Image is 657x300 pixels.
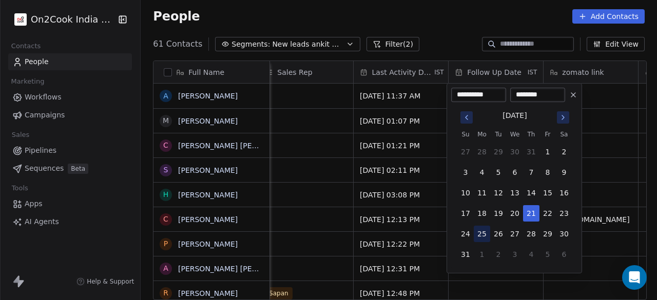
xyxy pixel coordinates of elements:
[556,205,572,222] button: 23
[474,205,490,222] button: 18
[507,144,523,160] button: 30
[457,246,474,263] button: 31
[457,144,474,160] button: 27
[556,185,572,201] button: 16
[490,226,507,242] button: 26
[539,246,556,263] button: 5
[523,144,539,160] button: 31
[539,226,556,242] button: 29
[490,129,507,139] th: Tuesday
[523,185,539,201] button: 14
[507,246,523,263] button: 3
[490,164,507,181] button: 5
[490,246,507,263] button: 2
[490,205,507,222] button: 19
[507,205,523,222] button: 20
[474,164,490,181] button: 4
[457,164,474,181] button: 3
[523,205,539,222] button: 21
[474,144,490,160] button: 28
[539,164,556,181] button: 8
[474,246,490,263] button: 1
[556,226,572,242] button: 30
[507,185,523,201] button: 13
[457,129,474,139] th: Sunday
[503,110,527,121] div: [DATE]
[556,164,572,181] button: 9
[539,129,556,139] th: Friday
[474,185,490,201] button: 11
[457,205,474,222] button: 17
[507,226,523,242] button: 27
[523,246,539,263] button: 4
[507,164,523,181] button: 6
[556,246,572,263] button: 6
[556,129,572,139] th: Saturday
[474,226,490,242] button: 25
[556,110,570,125] button: Go to next month
[457,185,474,201] button: 10
[556,144,572,160] button: 2
[539,185,556,201] button: 15
[507,129,523,139] th: Wednesday
[523,164,539,181] button: 7
[523,129,539,139] th: Thursday
[523,226,539,242] button: 28
[539,205,556,222] button: 22
[490,185,507,201] button: 12
[539,144,556,160] button: 1
[490,144,507,160] button: 29
[459,110,474,125] button: Go to previous month
[457,226,474,242] button: 24
[474,129,490,139] th: Monday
